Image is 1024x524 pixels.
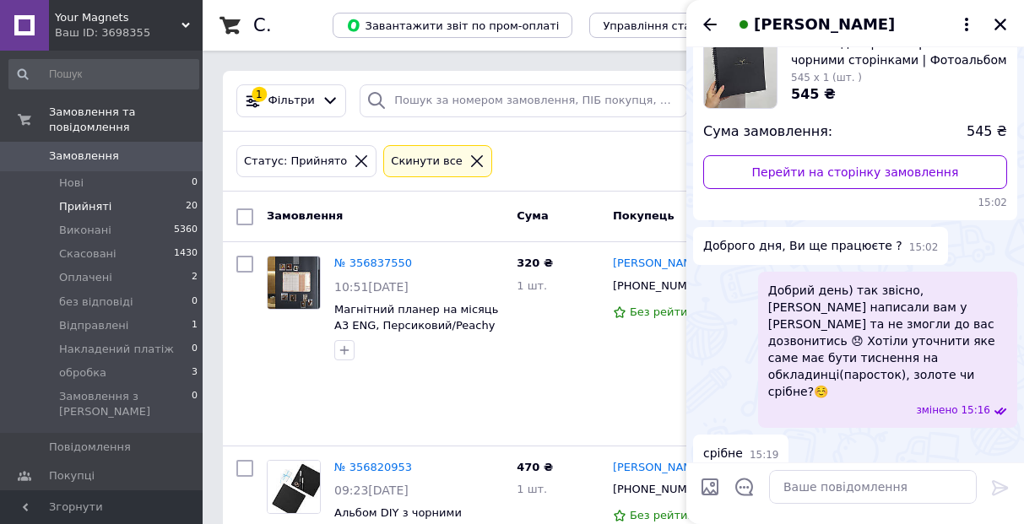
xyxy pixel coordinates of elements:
[268,461,320,513] img: Фото товару
[186,199,198,214] span: 20
[734,14,977,35] button: [PERSON_NAME]
[613,483,713,495] span: [PHONE_NUMBER]
[916,403,961,418] span: змінено
[791,72,862,84] span: 545 x 1 (шт. )
[192,365,198,381] span: 3
[334,280,409,294] span: 10:51[DATE]
[909,240,939,255] span: 15:02 12.08.2025
[990,14,1010,35] button: Закрити
[59,342,174,357] span: Накладений платіж
[700,14,720,35] button: Назад
[346,18,559,33] span: Завантажити звіт по пром-оплаті
[517,209,548,222] span: Cума
[750,448,779,462] span: 15:19 12.08.2025
[59,270,112,285] span: Оплачені
[334,303,498,332] a: Магнітний планер на місяць A3 ENG, Персиковий/Peachy
[630,509,707,521] span: Без рейтингу
[791,35,1007,68] span: Альбом для фото Паросток із чорними сторінками | Фотоальбом чорний для вклеювання фото 24x25 DIY ...
[49,468,95,483] span: Покупці
[192,342,198,357] span: 0
[613,256,704,272] a: [PERSON_NAME]
[517,461,553,473] span: 470 ₴
[59,318,128,333] span: Відправлені
[704,35,777,108] img: 6733568777_w160_h160_albom-dlya-foto.jpg
[703,237,902,255] span: Доброго дня, Ви ще працюєте ?
[334,461,412,473] a: № 356820953
[267,460,321,514] a: Фото товару
[613,209,675,222] span: Покупець
[174,246,198,262] span: 1430
[55,25,203,41] div: Ваш ID: 3698355
[268,257,320,309] img: Фото товару
[8,59,199,89] input: Пошук
[192,270,198,285] span: 2
[603,19,732,32] span: Управління статусами
[192,318,198,333] span: 1
[241,153,350,170] div: Статус: Прийнято
[59,294,133,310] span: без відповіді
[734,476,756,498] button: Відкрити шаблони відповідей
[253,15,425,35] h1: Список замовлень
[334,257,412,269] a: № 356837550
[630,305,707,318] span: Без рейтингу
[791,86,836,102] span: 545 ₴
[59,246,116,262] span: Скасовані
[967,122,1007,142] span: 545 ₴
[360,84,687,117] input: Пошук за номером замовлення, ПІБ покупця, номером телефону, Email, номером накладної
[49,440,131,455] span: Повідомлення
[59,199,111,214] span: Прийняті
[59,365,106,381] span: обробка
[517,257,553,269] span: 320 ₴
[517,279,547,292] span: 1 шт.
[59,176,84,191] span: Нові
[252,87,267,102] div: 1
[192,389,198,419] span: 0
[961,403,990,418] span: 15:16 12.08.2025
[613,279,713,292] span: [PHONE_NUMBER]
[703,196,1007,210] span: 15:02 12.08.2025
[59,389,192,419] span: Замовлення з [PERSON_NAME]
[703,155,1007,189] a: Перейти на сторінку замовлення
[59,223,111,238] span: Виконані
[49,105,203,135] span: Замовлення та повідомлення
[754,14,895,35] span: [PERSON_NAME]
[267,256,321,310] a: Фото товару
[333,13,572,38] button: Завантажити звіт по пром-оплаті
[613,460,704,476] a: [PERSON_NAME]
[768,282,1007,400] span: Добрий день) так звісно, [PERSON_NAME] написали вам у [PERSON_NAME] та не змогли до вас дозвонити...
[192,176,198,191] span: 0
[192,294,198,310] span: 0
[268,93,315,109] span: Фільтри
[334,483,409,497] span: 09:23[DATE]
[174,223,198,238] span: 5360
[703,445,743,462] span: срібне
[55,10,182,25] span: Your Magnets
[703,122,832,142] span: Сума замовлення:
[589,13,745,38] button: Управління статусами
[49,149,119,164] span: Замовлення
[387,153,466,170] div: Cкинути все
[517,483,547,495] span: 1 шт.
[267,209,343,222] span: Замовлення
